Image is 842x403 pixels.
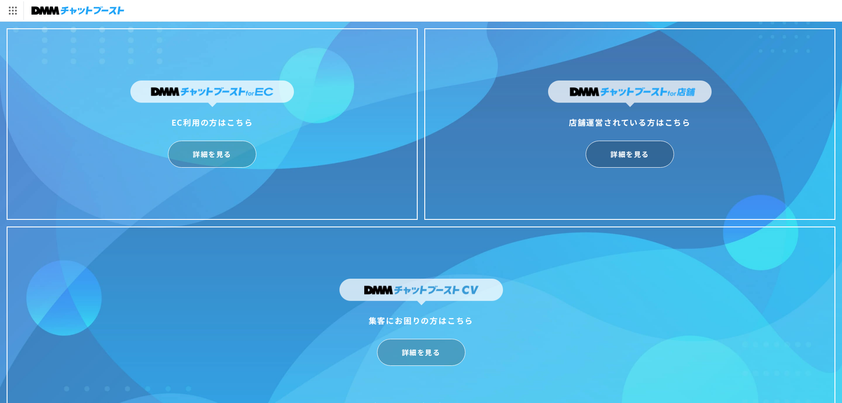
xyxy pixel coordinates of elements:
img: サービス [1,1,23,20]
img: DMMチャットブーストCV [339,279,503,305]
div: 集客にお困りの方はこちら [339,313,503,327]
img: DMMチャットブーストforEC [130,81,294,107]
a: 詳細を見る [168,141,256,168]
div: EC利用の方はこちら [130,115,294,129]
a: 詳細を見る [377,339,465,366]
div: 店舗運営されている方はこちら [548,115,712,129]
img: DMMチャットブーストfor店舗 [548,81,712,107]
img: チャットブースト [31,4,124,17]
a: 詳細を見る [586,141,674,168]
